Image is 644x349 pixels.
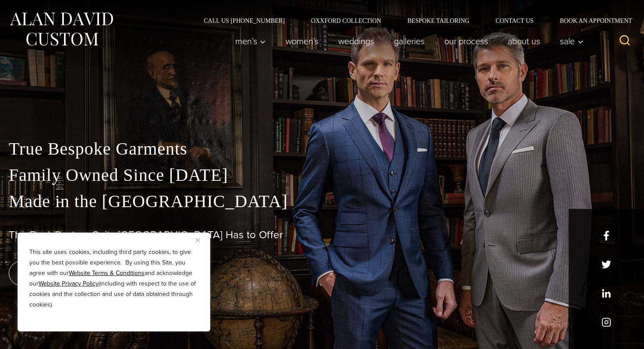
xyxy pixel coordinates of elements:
nav: Secondary Navigation [191,18,635,24]
img: Alan David Custom [9,10,114,49]
h1: The Best Custom Suits [GEOGRAPHIC_DATA] Has to Offer [9,229,635,241]
nav: Primary Navigation [226,32,588,50]
a: Galleries [384,32,435,50]
p: This site uses cookies, including third party cookies, to give you the best possible experience. ... [29,247,198,310]
a: Call Us [PHONE_NUMBER] [191,18,298,24]
a: Website Privacy Policy [39,279,99,288]
a: weddings [329,32,384,50]
span: Sale [560,37,584,46]
a: About Us [498,32,550,50]
a: Bespoke Tailoring [394,18,482,24]
a: Website Terms & Conditions [69,268,145,278]
a: Contact Us [482,18,547,24]
a: Women’s [276,32,329,50]
span: Men’s [235,37,266,46]
a: Oxxford Collection [298,18,394,24]
a: book an appointment [9,261,131,286]
button: View Search Form [614,31,635,52]
a: Our Process [435,32,498,50]
img: Close [196,238,200,242]
p: True Bespoke Garments Family Owned Since [DATE] Made in the [GEOGRAPHIC_DATA] [9,136,635,215]
a: Book an Appointment [547,18,635,24]
button: Close [196,235,206,245]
